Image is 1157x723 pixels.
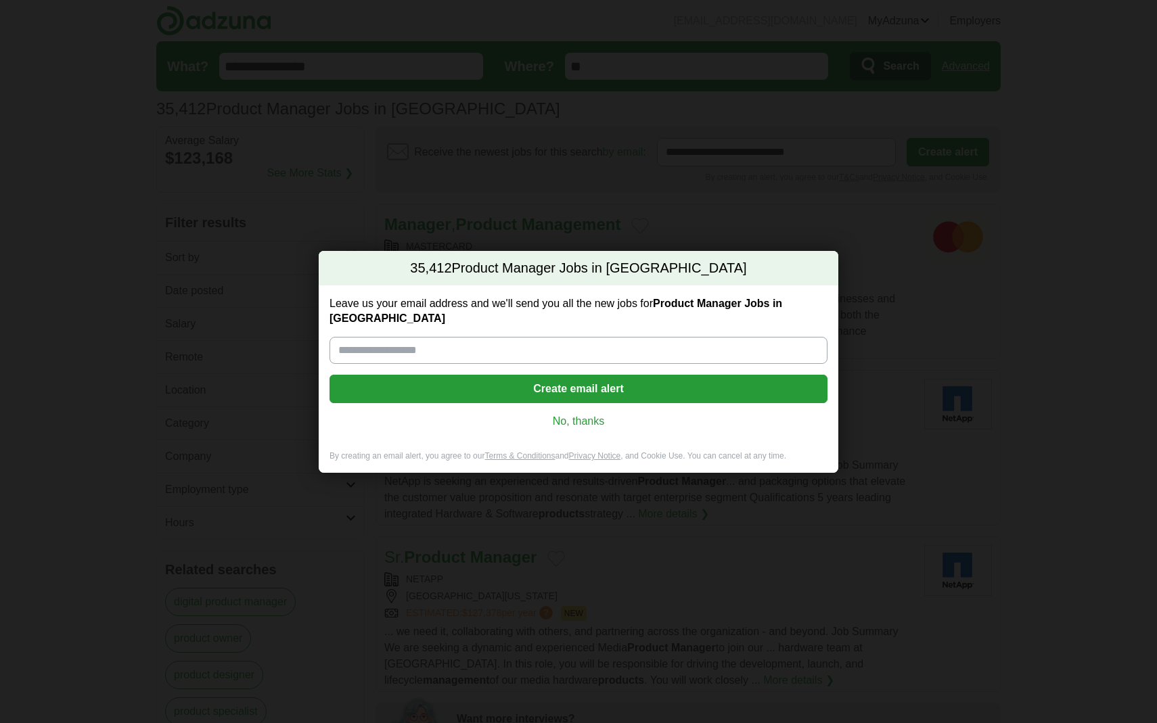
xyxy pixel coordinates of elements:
a: No, thanks [340,414,817,429]
a: Terms & Conditions [484,451,555,461]
span: 35,412 [410,259,451,278]
h2: Product Manager Jobs in [GEOGRAPHIC_DATA] [319,251,838,286]
button: Create email alert [330,375,827,403]
div: By creating an email alert, you agree to our and , and Cookie Use. You can cancel at any time. [319,450,838,473]
label: Leave us your email address and we'll send you all the new jobs for [330,296,827,326]
a: Privacy Notice [569,451,621,461]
